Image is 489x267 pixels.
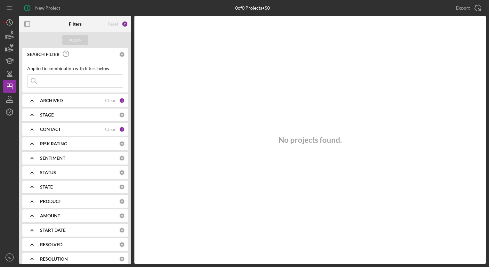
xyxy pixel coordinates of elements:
div: 0 [119,155,125,161]
div: 0 [119,141,125,147]
div: 2 [122,21,128,27]
div: Applied in combination with filters below [27,66,123,71]
button: Export [450,2,486,14]
div: Reset [108,21,118,27]
b: Filters [69,21,82,27]
div: Export [456,2,470,14]
text: HJ [8,256,12,259]
b: START DATE [40,228,66,233]
b: AMOUNT [40,213,60,218]
div: New Project [35,2,60,14]
b: ARCHIVED [40,98,63,103]
b: STATUS [40,170,56,175]
b: SEARCH FILTER [27,52,60,57]
b: SENTIMENT [40,156,65,161]
div: Clear [105,127,116,132]
div: 0 [119,242,125,247]
button: HJ [3,251,16,264]
div: 0 of 0 Projects • $0 [235,5,270,11]
div: Clear [105,98,116,103]
div: 0 [119,198,125,204]
div: 0 [119,256,125,262]
div: 0 [119,112,125,118]
div: 0 [119,184,125,190]
b: STATE [40,184,53,190]
b: PRODUCT [40,199,61,204]
button: Apply [62,35,88,45]
div: 0 [119,170,125,175]
div: Apply [69,35,81,45]
b: CONTACT [40,127,61,132]
b: RESOLUTION [40,256,68,262]
button: New Project [19,2,67,14]
h3: No projects found. [278,135,342,144]
div: 0 [119,227,125,233]
b: RISK RATING [40,141,67,146]
div: 1 [119,126,125,132]
b: STAGE [40,112,54,117]
div: 1 [119,98,125,103]
div: 0 [119,52,125,57]
b: RESOLVED [40,242,62,247]
div: 0 [119,213,125,219]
